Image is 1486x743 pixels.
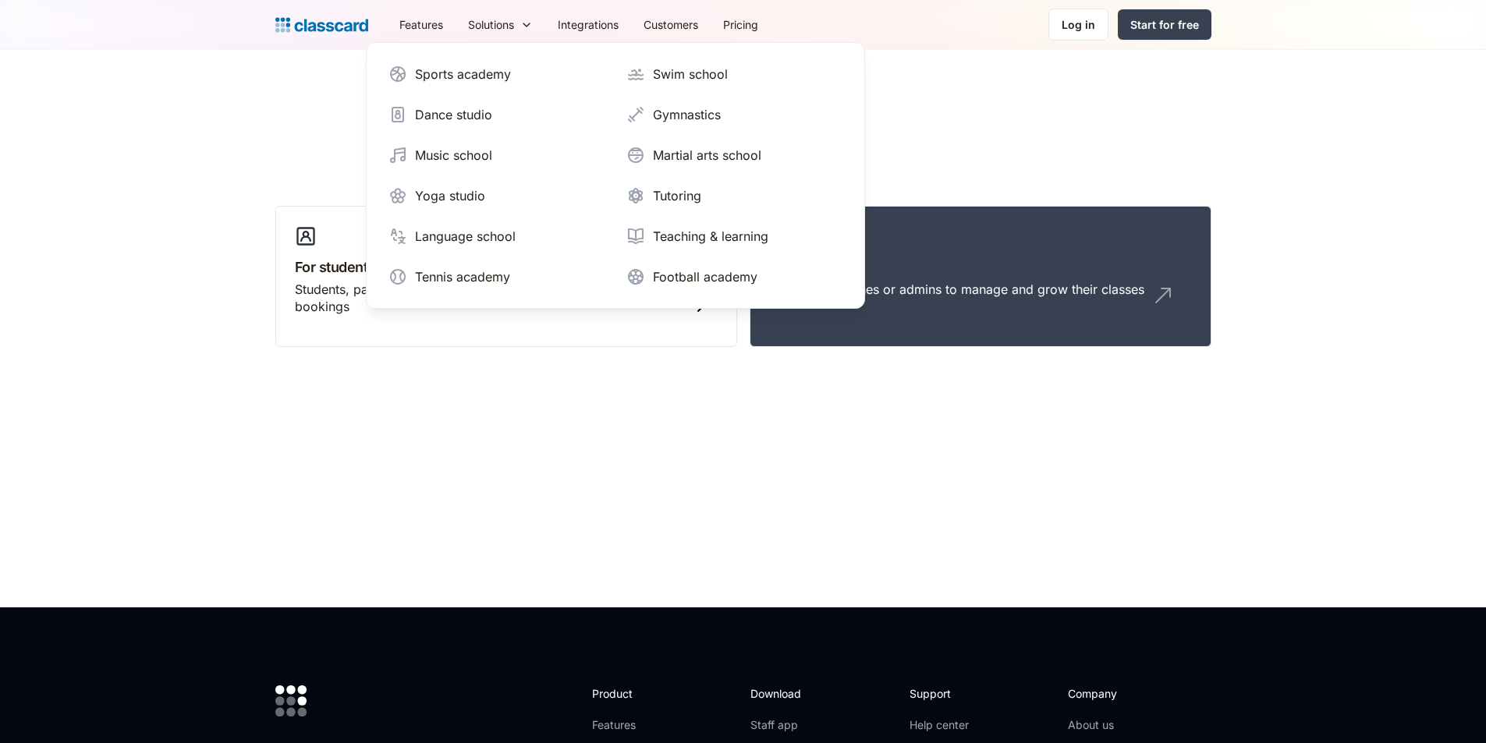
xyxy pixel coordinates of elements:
a: Teaching & learning [620,221,849,252]
a: Log in [1048,9,1108,41]
div: Martial arts school [653,146,761,165]
a: Features [387,7,456,42]
a: Logo [275,14,368,36]
div: Sports academy [415,65,511,83]
a: Swim school [620,58,849,90]
div: Start for free [1130,16,1199,33]
div: Teaching & learning [653,227,768,246]
a: Integrations [545,7,631,42]
a: Tutoring [620,180,849,211]
div: Dance studio [415,105,492,124]
div: Tutoring [653,186,701,205]
a: Language school [382,221,611,252]
div: Music school [415,146,492,165]
div: Football academy [653,267,757,286]
a: Sports academy [382,58,611,90]
a: Staff app [750,717,814,733]
nav: Solutions [366,42,865,309]
h2: Company [1068,685,1172,702]
div: Solutions [456,7,545,42]
a: Yoga studio [382,180,611,211]
div: Students, parents or guardians to view their profile and manage bookings [295,281,686,316]
div: Solutions [468,16,514,33]
div: Language school [415,227,516,246]
div: Log in [1062,16,1095,33]
a: For staffTeachers, coaches or admins to manage and grow their classes [750,206,1211,348]
h2: Product [592,685,676,702]
div: Yoga studio [415,186,485,205]
a: Football academy [620,261,849,292]
a: Help center [910,717,973,733]
div: Gymnastics [653,105,721,124]
a: Gymnastics [620,99,849,130]
a: Martial arts school [620,140,849,171]
h2: Support [910,685,973,702]
a: Customers [631,7,711,42]
h3: For students [295,257,718,278]
h3: For staff [769,257,1192,278]
a: Tennis academy [382,261,611,292]
a: Features [592,717,676,733]
a: For studentsStudents, parents or guardians to view their profile and manage bookings [275,206,737,348]
div: Teachers, coaches or admins to manage and grow their classes [769,281,1144,298]
div: Tennis academy [415,267,510,286]
a: Dance studio [382,99,611,130]
div: Swim school [653,65,728,83]
a: Music school [382,140,611,171]
h2: Download [750,685,814,702]
a: Pricing [711,7,771,42]
a: Start for free [1118,9,1211,40]
a: About us [1068,717,1172,733]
